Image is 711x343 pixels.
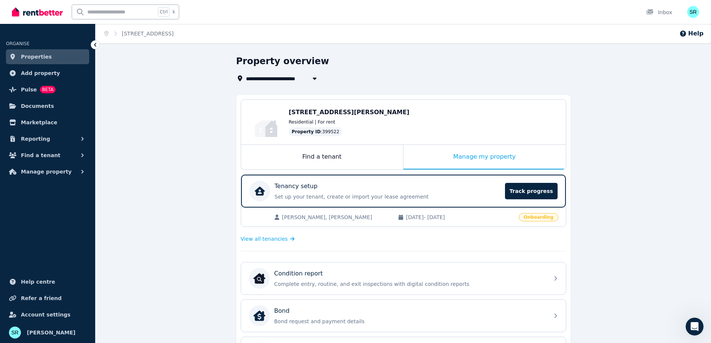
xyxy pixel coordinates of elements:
[16,252,33,257] span: Home
[21,52,52,61] span: Properties
[62,252,88,257] span: Messages
[6,274,89,289] a: Help centre
[21,167,72,176] span: Manage property
[241,235,288,243] span: View all tenancies
[403,145,566,169] div: Manage my property
[21,85,37,94] span: Pulse
[15,144,125,152] div: How much does it cost?
[21,310,71,319] span: Account settings
[21,134,50,143] span: Reporting
[6,164,89,179] button: Manage property
[274,269,323,278] p: Condition report
[118,252,130,257] span: Help
[21,69,60,78] span: Add property
[27,328,75,337] span: [PERSON_NAME]
[679,29,704,38] button: Help
[21,277,55,286] span: Help centre
[6,41,29,46] span: ORGANISE
[15,186,125,194] div: Creating and Managing Your Ad
[505,183,557,199] span: Track progress
[11,141,138,155] div: How much does it cost?
[274,318,545,325] p: Bond request and payment details
[11,183,138,197] div: Creating and Managing Your Ad
[274,280,545,288] p: Complete entry, routine, and exit inspections with digital condition reports
[646,9,672,16] div: Inbox
[102,12,116,27] img: Profile image for Jodie
[40,86,56,93] span: BETA
[128,12,142,25] div: Close
[12,6,63,18] img: RentBetter
[15,102,125,110] div: We typically reply in under 30 minutes
[21,294,62,303] span: Refer a friend
[241,235,295,243] a: View all tenancies
[6,99,89,113] a: Documents
[15,158,125,166] div: Rental Payments - How They Work
[282,213,390,221] span: [PERSON_NAME], [PERSON_NAME]
[21,102,54,110] span: Documents
[253,272,265,284] img: Condition report
[289,127,343,136] div: : 399522
[686,318,704,336] iframe: Intercom live chat
[6,115,89,130] a: Marketplace
[241,300,566,332] a: BondBondBond request and payment details
[6,131,89,146] button: Reporting
[15,66,134,78] p: How can we help?
[241,145,403,169] div: Find a tenant
[11,124,138,138] button: Search for help
[274,306,290,315] p: Bond
[21,151,60,160] span: Find a tenant
[275,182,318,191] p: Tenancy setup
[289,109,409,116] span: [STREET_ADDRESS][PERSON_NAME]
[15,172,125,180] div: Lease Agreement
[6,66,89,81] a: Add property
[253,310,265,322] img: Bond
[406,213,514,221] span: [DATE] - [DATE]
[15,53,134,66] p: Hi [PERSON_NAME]
[87,12,102,27] img: Profile image for Rochelle
[275,193,501,200] p: Set up your tenant, create or import your lease agreement
[172,9,175,15] span: k
[122,31,174,37] a: [STREET_ADDRESS]
[241,262,566,294] a: Condition reportCondition reportComplete entry, routine, and exit inspections with digital condit...
[292,129,321,135] span: Property ID
[289,119,336,125] span: Residential | For rent
[6,82,89,97] a: PulseBETA
[6,148,89,163] button: Find a tenant
[96,24,183,43] nav: Breadcrumb
[15,15,58,25] img: logo
[73,12,88,27] img: Profile image for Jeremy
[519,213,558,221] span: Onboarding
[11,155,138,169] div: Rental Payments - How They Work
[6,291,89,306] a: Refer a friend
[6,49,89,64] a: Properties
[236,55,329,67] h1: Property overview
[241,175,566,208] a: Tenancy setupSet up your tenant, create or import your lease agreementTrack progress
[687,6,699,18] img: Sarah Rusomeka
[9,327,21,339] img: Sarah Rusomeka
[15,94,125,102] div: Send us a message
[50,233,99,263] button: Messages
[15,127,60,135] span: Search for help
[100,233,149,263] button: Help
[7,88,142,116] div: Send us a messageWe typically reply in under 30 minutes
[158,7,169,17] span: Ctrl
[21,118,57,127] span: Marketplace
[11,169,138,183] div: Lease Agreement
[6,307,89,322] a: Account settings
